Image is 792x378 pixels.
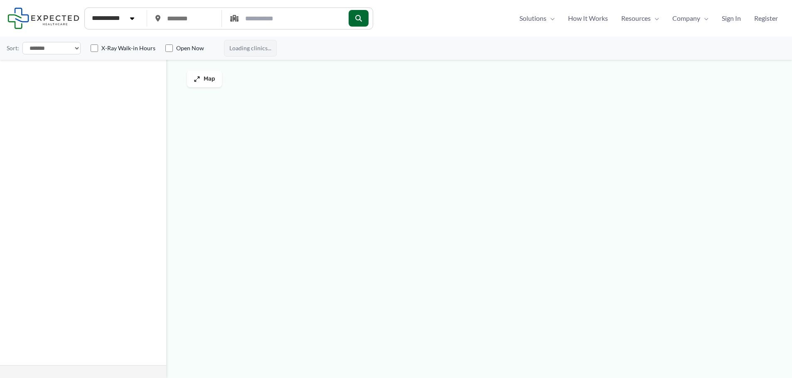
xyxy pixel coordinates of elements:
[7,7,79,29] img: Expected Healthcare Logo - side, dark font, small
[194,76,200,82] img: Maximize
[754,12,778,25] span: Register
[224,40,277,56] span: Loading clinics...
[666,12,715,25] a: CompanyMenu Toggle
[722,12,741,25] span: Sign In
[568,12,608,25] span: How It Works
[513,12,561,25] a: SolutionsMenu Toggle
[204,76,215,83] span: Map
[101,44,155,52] label: X-Ray Walk-in Hours
[546,12,555,25] span: Menu Toggle
[700,12,708,25] span: Menu Toggle
[715,12,748,25] a: Sign In
[187,71,222,87] button: Map
[651,12,659,25] span: Menu Toggle
[621,12,651,25] span: Resources
[615,12,666,25] a: ResourcesMenu Toggle
[7,43,19,54] label: Sort:
[672,12,700,25] span: Company
[176,44,204,52] label: Open Now
[519,12,546,25] span: Solutions
[748,12,785,25] a: Register
[561,12,615,25] a: How It Works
